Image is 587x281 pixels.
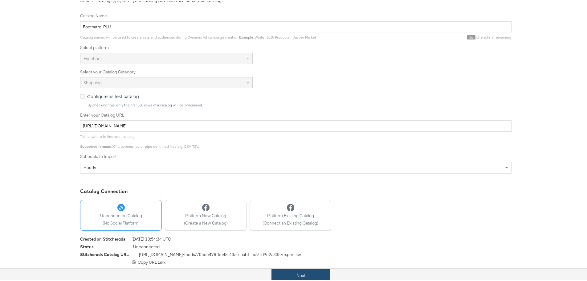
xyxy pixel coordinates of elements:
span: 86 [467,34,475,38]
div: Stitcherads Catalog URL [80,250,129,256]
strong: Example [239,34,253,38]
span: Platform New Catalog [184,212,228,217]
span: Platform Existing Catalog [263,212,318,217]
label: Catalog Name [80,12,512,18]
span: Unconnected [133,243,160,250]
span: Tell us where to find your catalog. : XML, comma, tab or pipe delimited files e.g. CSV, TSV. [80,133,199,147]
strong: Supported formats [80,143,111,147]
input: Name your catalog e.g. My Dynamic Product Catalog [80,20,512,31]
label: Select platform [80,43,512,49]
span: Catalog names will be used to create sets and audiences during Dynamic Ad campaign creation. : Wi... [80,34,316,38]
span: Shopping [84,79,102,84]
div: Status [80,243,94,249]
div: Copy URL Link [80,258,512,264]
input: Enter Catalog URL, e.g. http://www.example.com/products.xml [80,119,512,130]
span: (Connect an Existing Catalog) [263,219,318,225]
span: [DATE] 13:54:34 UTC [132,235,171,243]
button: Unconnected Catalog(No Social Platform) [80,199,162,229]
label: Enter your Catalog URL [80,111,512,117]
span: (Create a New Catalog) [184,219,228,225]
button: Platform New Catalog(Create a New Catalog) [165,199,247,229]
span: (No Social Platform) [100,219,142,225]
div: Created on Stitcherads [80,235,125,241]
button: Platform Existing Catalog(Connect an Existing Catalog) [250,199,331,229]
span: Unconnected Catalog [100,212,142,217]
span: [URL][DOMAIN_NAME] /feeds/ 705d5478-5c48-43ae-bab1-5e91d9e2a335 /export.tsv [139,250,301,258]
div: characters remaining [316,34,512,39]
label: Select your Catalog Category [80,68,512,74]
span: Configure as test catalog [87,92,139,98]
span: Facebook [84,55,103,60]
div: By checking this, only the first 100 rows of a catalog will be processed. [87,102,512,106]
span: hourly [84,163,96,169]
div: Catalog Connection [80,187,512,194]
label: Schedule to Import [80,152,512,158]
